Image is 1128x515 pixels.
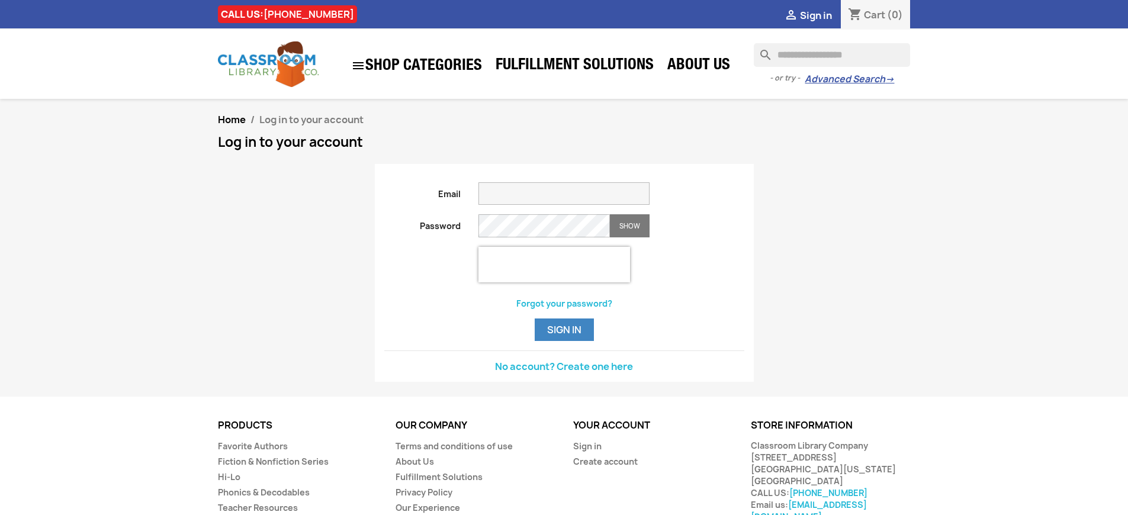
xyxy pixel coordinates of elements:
[218,420,378,431] p: Products
[259,113,364,126] span: Log in to your account
[218,41,319,87] img: Classroom Library Company
[218,471,240,482] a: Hi-Lo
[490,54,660,78] a: Fulfillment Solutions
[351,59,365,73] i: 
[770,72,805,84] span: - or try -
[535,318,594,341] button: Sign in
[805,73,894,85] a: Advanced Search→
[573,440,602,452] a: Sign in
[661,54,736,78] a: About Us
[218,456,329,467] a: Fiction & Nonfiction Series
[396,456,434,467] a: About Us
[218,135,911,149] h1: Log in to your account
[800,9,832,22] span: Sign in
[218,487,310,498] a: Phonics & Decodables
[754,43,768,57] i: search
[516,298,612,309] a: Forgot your password?
[789,487,867,498] a: [PHONE_NUMBER]
[610,214,650,237] button: Show
[375,214,470,232] label: Password
[784,9,798,23] i: 
[478,214,610,237] input: Password input
[218,5,357,23] div: CALL US:
[396,502,460,513] a: Our Experience
[478,247,630,282] iframe: reCAPTCHA
[396,471,483,482] a: Fulfillment Solutions
[375,182,470,200] label: Email
[754,43,910,67] input: Search
[263,8,354,21] a: [PHONE_NUMBER]
[751,420,911,431] p: Store information
[885,73,894,85] span: →
[864,8,885,21] span: Cart
[345,53,488,79] a: SHOP CATEGORIES
[573,456,638,467] a: Create account
[218,502,298,513] a: Teacher Resources
[573,419,650,432] a: Your account
[887,8,903,21] span: (0)
[784,9,832,22] a:  Sign in
[396,420,555,431] p: Our company
[218,113,246,126] a: Home
[396,440,513,452] a: Terms and conditions of use
[218,440,288,452] a: Favorite Authors
[495,360,633,373] a: No account? Create one here
[396,487,452,498] a: Privacy Policy
[848,8,862,22] i: shopping_cart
